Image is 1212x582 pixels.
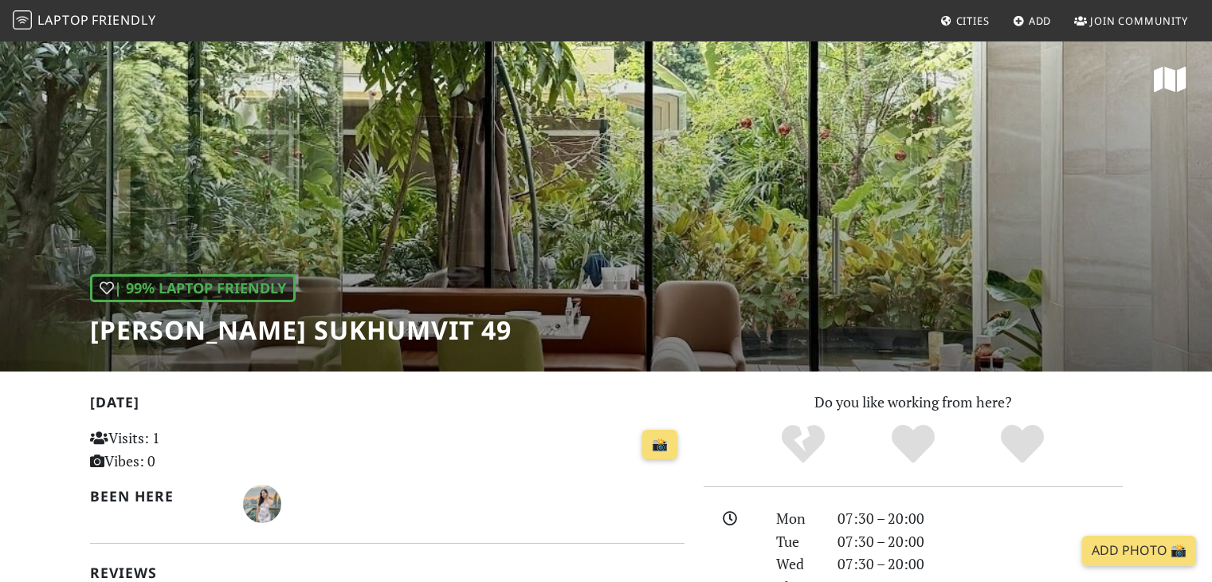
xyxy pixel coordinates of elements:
[1090,14,1188,28] span: Join Community
[967,423,1077,466] div: Definitely!
[767,553,827,576] div: Wed
[828,530,1132,553] div: 07:30 – 20:00
[767,530,827,553] div: Tue
[642,430,677,460] a: 📸
[934,6,996,35] a: Cities
[828,553,1132,576] div: 07:30 – 20:00
[1068,6,1194,35] a: Join Community
[828,507,1132,530] div: 07:30 – 20:00
[1006,6,1058,35] a: Add
[748,423,858,466] div: No
[1082,536,1196,566] a: Add Photo 📸
[858,423,968,466] div: Yes
[90,564,684,581] h2: Reviews
[90,488,225,505] h2: Been here
[90,274,296,302] div: | 99% Laptop Friendly
[767,507,827,530] div: Mon
[13,7,156,35] a: LaptopFriendly LaptopFriendly
[13,10,32,29] img: LaptopFriendly
[90,315,512,345] h1: [PERSON_NAME] Sukhumvit 49
[90,427,276,473] p: Visits: 1 Vibes: 0
[37,11,89,29] span: Laptop
[90,394,684,417] h2: [DATE]
[1029,14,1052,28] span: Add
[92,11,155,29] span: Friendly
[704,391,1123,414] p: Do you like working from here?
[956,14,990,28] span: Cities
[243,493,281,512] span: Chatchada Temsri
[243,485,281,523] img: 6685-chatchada.jpg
